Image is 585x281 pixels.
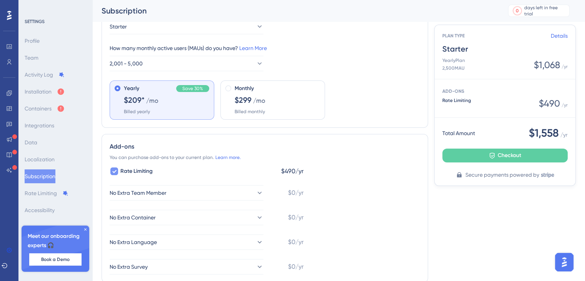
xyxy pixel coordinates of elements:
[102,5,489,16] div: Subscription
[560,130,568,139] span: / yr
[110,154,214,161] span: You can purchase add-ons to your current plan.
[25,51,38,65] button: Team
[110,19,263,34] button: Starter
[281,167,303,176] span: $490/yr
[124,95,145,105] span: $209*
[529,125,559,141] span: $1,558
[442,57,465,64] span: Yearly Plan
[442,149,568,162] button: Checkout
[110,56,263,71] button: 2,001 - 5,000
[516,8,519,14] div: 0
[442,33,551,39] span: PLAN TYPE
[498,151,521,160] span: Checkout
[239,45,267,51] a: Learn More
[110,213,156,222] span: No Extra Container
[288,238,303,247] span: $0/yr
[442,97,539,104] span: Rate Limiting
[110,259,263,274] button: No Extra Survey
[110,142,420,151] div: Add-ons
[29,253,82,266] button: Book a Demo
[288,188,303,197] span: $0/yr
[25,34,40,48] button: Profile
[110,22,127,31] span: Starter
[235,95,252,105] span: $299
[110,234,263,250] button: No Extra Language
[25,152,55,166] button: Localization
[442,65,465,71] span: 2,500 MAU
[124,109,150,115] span: Billed yearly
[235,109,265,115] span: Billed monthly
[288,213,303,222] span: $0/yr
[25,186,68,200] button: Rate Limiting
[562,102,568,108] span: / yr
[551,31,568,40] a: Details
[235,84,254,93] span: Monthly
[524,5,567,17] div: days left in free trial
[442,43,568,54] span: Starter
[110,188,167,197] span: No Extra Team Member
[253,96,265,105] span: /mo
[110,210,263,225] button: No Extra Container
[215,154,241,161] a: Learn more.
[539,97,560,110] span: $ 490
[442,89,464,94] span: ADD-ONS
[110,43,420,53] div: How many monthly active users (MAUs) do you have?
[110,59,143,68] span: 2,001 - 5,000
[110,262,148,271] span: No Extra Survey
[465,170,539,179] span: Secure payments powered by
[25,18,87,25] div: SETTINGS
[25,169,55,183] button: Subscription
[553,251,576,274] iframe: UserGuiding AI Assistant Launcher
[120,167,153,176] span: Rate Limiting
[25,68,65,82] button: Activity Log
[25,203,55,217] button: Accessibility
[182,85,203,92] span: Save 30%
[28,232,83,250] span: Meet our onboarding experts 🎧
[124,84,139,93] span: Yearly
[562,64,568,70] span: / yr
[25,135,37,149] button: Data
[25,102,65,115] button: Containers
[25,85,65,99] button: Installation
[288,262,303,271] span: $0/yr
[110,185,263,201] button: No Extra Team Member
[442,129,475,138] span: Total Amount
[25,119,54,132] button: Integrations
[146,96,158,105] span: /mo
[110,238,157,247] span: No Extra Language
[41,256,70,263] span: Book a Demo
[534,59,560,71] span: $1,068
